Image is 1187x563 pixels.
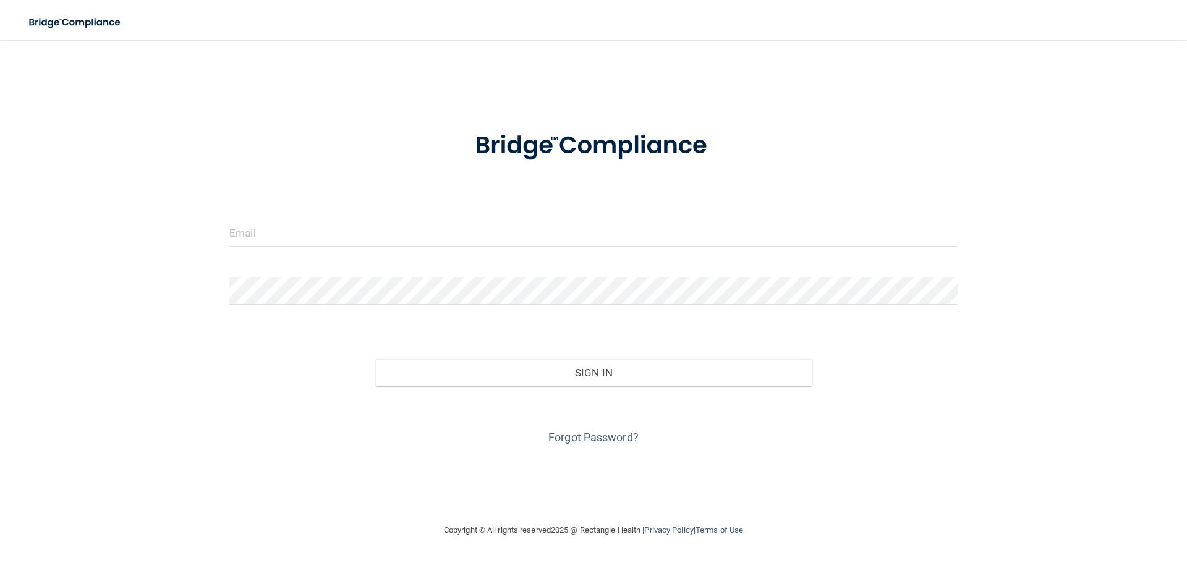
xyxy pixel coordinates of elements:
[548,431,639,444] a: Forgot Password?
[449,114,738,178] img: bridge_compliance_login_screen.278c3ca4.svg
[229,219,958,247] input: Email
[375,359,812,386] button: Sign In
[644,525,693,535] a: Privacy Policy
[19,10,132,35] img: bridge_compliance_login_screen.278c3ca4.svg
[368,510,819,550] div: Copyright © All rights reserved 2025 @ Rectangle Health | |
[696,525,743,535] a: Terms of Use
